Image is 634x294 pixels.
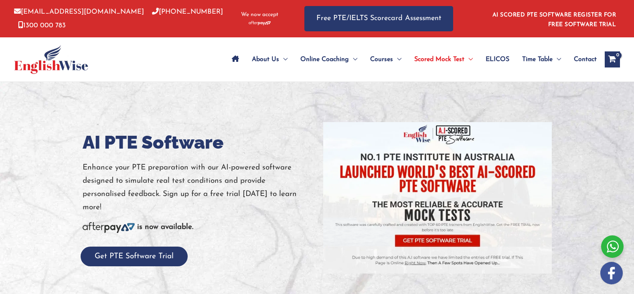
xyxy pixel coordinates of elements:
[553,45,561,73] span: Menu Toggle
[488,6,620,32] aside: Header Widget 1
[516,45,567,73] a: Time TableMenu Toggle
[300,45,349,73] span: Online Coaching
[567,45,597,73] a: Contact
[294,45,364,73] a: Online CoachingMenu Toggle
[14,8,144,15] a: [EMAIL_ADDRESS][DOMAIN_NAME]
[152,8,223,15] a: [PHONE_NUMBER]
[241,11,278,19] span: We now accept
[81,253,188,260] a: Get PTE Software Trial
[408,45,479,73] a: Scored Mock TestMenu Toggle
[492,12,616,28] a: AI SCORED PTE SOFTWARE REGISTER FOR FREE SOFTWARE TRIAL
[364,45,408,73] a: CoursesMenu Toggle
[137,223,193,231] b: is now available.
[18,22,66,29] a: 1300 000 783
[349,45,357,73] span: Menu Toggle
[522,45,553,73] span: Time Table
[323,122,552,274] img: pte-institute-768x508
[464,45,473,73] span: Menu Toggle
[252,45,279,73] span: About Us
[304,6,453,31] a: Free PTE/IELTS Scorecard Assessment
[486,45,509,73] span: ELICOS
[83,130,311,155] h1: AI PTE Software
[225,45,597,73] nav: Site Navigation: Main Menu
[414,45,464,73] span: Scored Mock Test
[479,45,516,73] a: ELICOS
[14,45,88,74] img: cropped-ew-logo
[393,45,401,73] span: Menu Toggle
[249,21,271,25] img: Afterpay-Logo
[600,262,623,284] img: white-facebook.png
[81,247,188,266] button: Get PTE Software Trial
[279,45,288,73] span: Menu Toggle
[245,45,294,73] a: About UsMenu Toggle
[370,45,393,73] span: Courses
[574,45,597,73] span: Contact
[83,161,311,214] p: Enhance your PTE preparation with our AI-powered software designed to simulate real test conditio...
[83,222,135,233] img: Afterpay-Logo
[605,51,620,67] a: View Shopping Cart, empty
